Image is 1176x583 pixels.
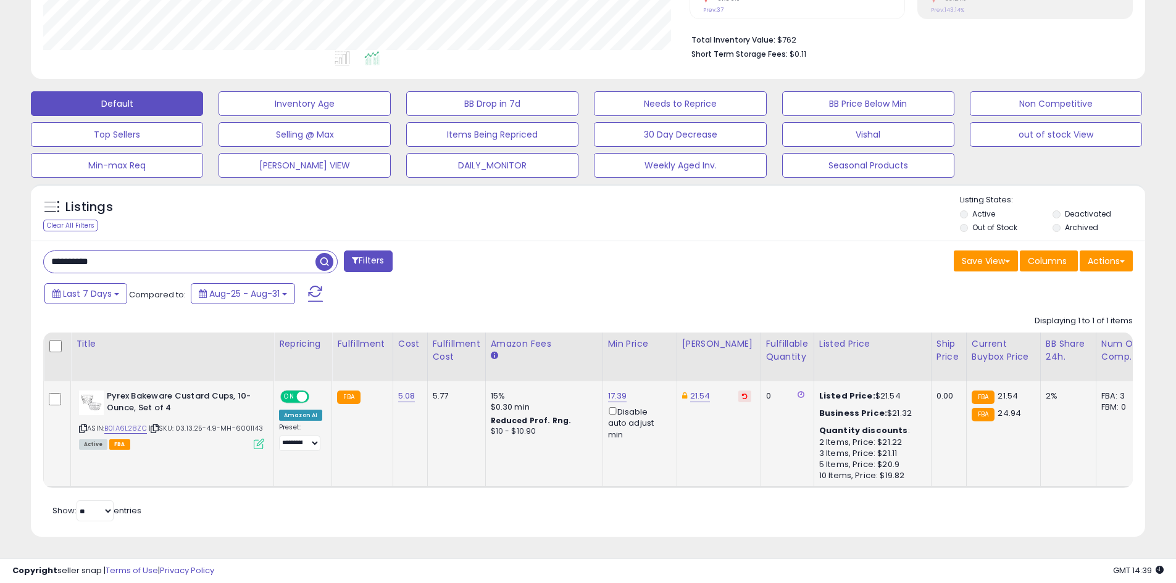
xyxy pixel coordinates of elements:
[703,6,724,14] small: Prev: 37
[109,439,130,450] span: FBA
[972,222,1017,233] label: Out of Stock
[104,423,147,434] a: B01A6L28ZC
[782,153,954,178] button: Seasonal Products
[491,415,572,426] b: Reduced Prof. Rng.
[281,392,297,402] span: ON
[972,209,995,219] label: Active
[344,250,392,272] button: Filters
[406,91,578,116] button: BB Drop in 7d
[970,122,1142,147] button: out of stock View
[65,199,113,216] h5: Listings
[76,337,269,350] div: Title
[219,122,391,147] button: Selling @ Max
[63,287,112,300] span: Last 7 Days
[491,391,593,402] div: 15%
[1101,337,1146,363] div: Num of Comp.
[279,337,327,350] div: Repricing
[972,337,1035,363] div: Current Buybox Price
[819,391,922,402] div: $21.54
[406,122,578,147] button: Items Being Repriced
[1113,564,1164,576] span: 2025-09-8 14:39 GMT
[819,408,922,419] div: $21.32
[691,35,775,45] b: Total Inventory Value:
[337,337,387,350] div: Fulfillment
[31,122,203,147] button: Top Sellers
[149,423,263,433] span: | SKU: 03.13.25-4.9-MH-6001143
[954,250,1018,271] button: Save View
[766,337,809,363] div: Fulfillable Quantity
[936,391,957,402] div: 0.00
[608,337,672,350] div: Min Price
[819,437,922,448] div: 2 Items, Price: $21.22
[790,48,806,60] span: $0.11
[398,390,415,402] a: 5.08
[690,390,711,402] a: 21.54
[219,91,391,116] button: Inventory Age
[279,423,322,451] div: Preset:
[433,391,476,402] div: 5.77
[44,283,127,304] button: Last 7 Days
[782,91,954,116] button: BB Price Below Min
[491,426,593,437] div: $10 - $10.90
[398,337,422,350] div: Cost
[491,402,593,413] div: $0.30 min
[1046,391,1086,402] div: 2%
[691,31,1124,46] li: $762
[1065,209,1111,219] label: Deactivated
[307,392,327,402] span: OFF
[998,390,1018,402] span: 21.54
[279,410,322,421] div: Amazon AI
[608,390,627,402] a: 17.39
[608,405,667,440] div: Disable auto adjust min
[1035,315,1133,327] div: Displaying 1 to 1 of 1 items
[594,91,766,116] button: Needs to Reprice
[931,6,964,14] small: Prev: 143.14%
[337,391,360,404] small: FBA
[782,122,954,147] button: Vishal
[766,391,804,402] div: 0
[936,337,961,363] div: Ship Price
[972,391,995,404] small: FBA
[209,287,280,300] span: Aug-25 - Aug-31
[106,564,158,576] a: Terms of Use
[594,122,766,147] button: 30 Day Decrease
[682,337,756,350] div: [PERSON_NAME]
[594,153,766,178] button: Weekly Aged Inv.
[129,289,186,300] span: Compared to:
[31,91,203,116] button: Default
[819,407,887,419] b: Business Price:
[960,194,1145,206] p: Listing States:
[1065,222,1098,233] label: Archived
[160,564,214,576] a: Privacy Policy
[819,390,875,402] b: Listed Price:
[433,337,480,363] div: Fulfillment Cost
[219,153,391,178] button: [PERSON_NAME] VIEW
[1101,402,1142,413] div: FBM: 0
[43,220,98,231] div: Clear All Filters
[1046,337,1091,363] div: BB Share 24h.
[972,408,995,421] small: FBA
[79,439,107,450] span: All listings currently available for purchase on Amazon
[491,337,598,350] div: Amazon Fees
[107,391,257,416] b: Pyrex Bakeware Custard Cups, 10-Ounce, Set of 4
[1101,391,1142,402] div: FBA: 3
[998,407,1021,419] span: 24.94
[819,424,908,436] b: Quantity discounts
[406,153,578,178] button: DAILY_MONITOR
[819,337,926,350] div: Listed Price
[52,505,141,516] span: Show: entries
[79,391,104,415] img: 41cO81zj4nL._SL40_.jpg
[819,425,922,436] div: :
[1028,255,1067,267] span: Columns
[1080,250,1133,271] button: Actions
[12,565,214,577] div: seller snap | |
[31,153,203,178] button: Min-max Req
[1020,250,1078,271] button: Columns
[12,564,57,576] strong: Copyright
[691,49,788,59] b: Short Term Storage Fees:
[491,350,498,362] small: Amazon Fees.
[970,91,1142,116] button: Non Competitive
[191,283,295,304] button: Aug-25 - Aug-31
[79,391,264,448] div: ASIN:
[819,470,922,481] div: 10 Items, Price: $19.82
